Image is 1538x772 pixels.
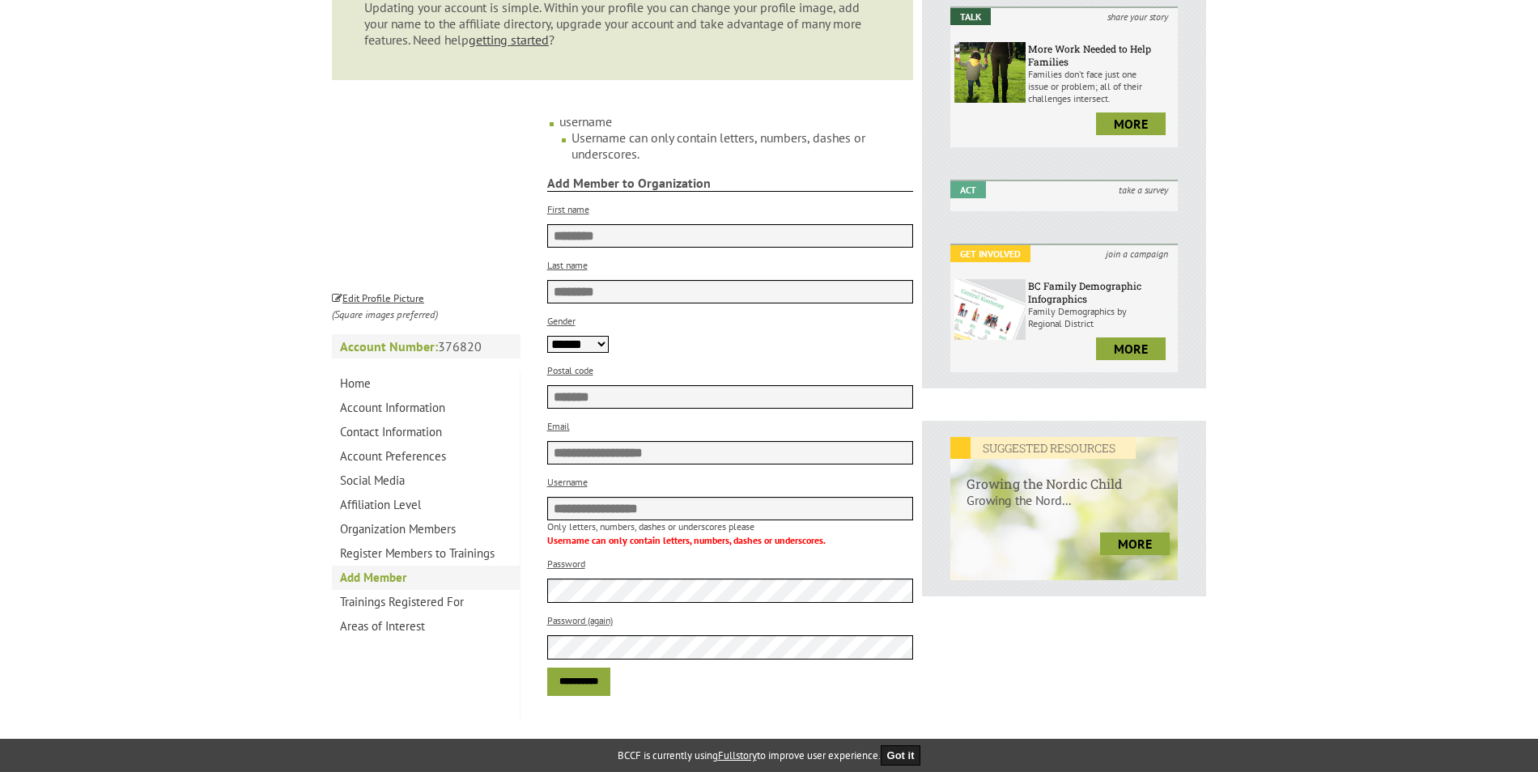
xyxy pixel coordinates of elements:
[950,8,991,25] em: Talk
[332,493,520,517] a: Affiliation Level
[332,517,520,541] a: Organization Members
[571,129,914,162] li: Username can only contain letters, numbers, dashes or underscores.
[547,420,570,432] label: Email
[332,334,520,358] p: 376820
[1028,42,1174,68] h6: More Work Needed to Help Families
[340,338,438,354] strong: Account Number:
[559,113,914,162] li: username
[469,32,549,48] a: getting started
[332,396,520,420] a: Account Information
[1028,68,1174,104] p: Families don’t face just one issue or problem; all of their challenges intersect.
[547,315,576,327] label: Gender
[1096,245,1178,262] i: join a campaign
[950,437,1136,459] em: SUGGESTED RESOURCES
[547,534,914,546] p: Username can only contain letters, numbers, dashes or underscores.
[1028,279,1174,305] h6: BC Family Demographic Infographics
[1096,112,1166,135] a: more
[332,308,438,321] i: (Square images preferred)
[332,614,520,638] a: Areas of Interest
[547,520,914,532] p: Only letters, numbers, dashes or underscores please
[332,590,520,614] a: Trainings Registered For
[547,476,588,488] label: Username
[950,492,1178,524] p: Growing the Nord...
[547,175,914,192] strong: Add Member to Organization
[1109,181,1178,198] i: take a survey
[547,614,613,626] label: Password (again)
[1098,8,1178,25] i: share your story
[718,749,757,762] a: Fullstory
[332,420,520,444] a: Contact Information
[950,459,1178,492] h6: Growing the Nordic Child
[547,203,589,215] label: First name
[332,291,424,305] small: Edit Profile Picture
[332,371,520,396] a: Home
[547,558,585,570] label: Password
[332,444,520,469] a: Account Preferences
[1100,532,1170,555] a: more
[950,245,1030,262] em: Get Involved
[332,289,424,305] a: Edit Profile Picture
[547,259,588,271] label: Last name
[1096,337,1166,360] a: more
[332,541,520,566] a: Register Members to Trainings
[332,566,520,590] a: Add Member
[881,745,921,766] button: Got it
[547,364,593,376] label: Postal code
[332,469,520,493] a: Social Media
[1028,305,1174,329] p: Family Demographics by Regional District
[950,181,986,198] em: Act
